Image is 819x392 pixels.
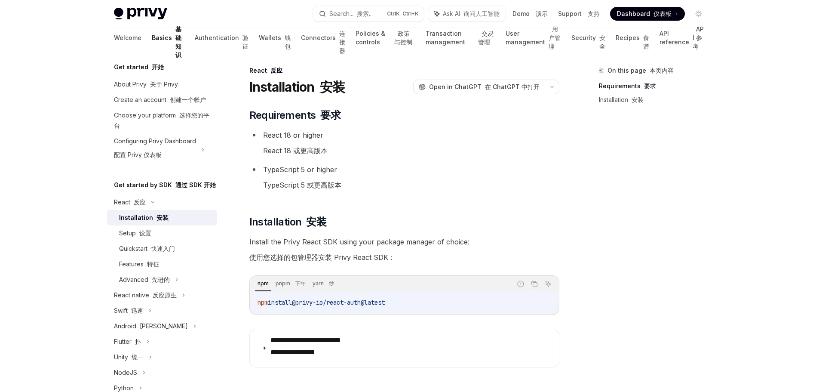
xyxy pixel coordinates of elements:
button: Report incorrect code [515,278,526,290]
div: Installation [119,213,169,223]
div: Flutter [114,336,141,347]
a: About Privy 关于 Privy [107,77,217,92]
button: Copy the contents from the code block [529,278,540,290]
font: 本页内容 [650,67,674,74]
font: 设置 [139,229,151,237]
a: Welcome [114,28,141,48]
div: NodeJS [114,367,137,378]
font: 钱包 [285,34,291,50]
font: 关于 Privy [150,80,178,88]
font: 创建一个帐户 [170,96,206,103]
font: 使用您选择的包管理器安装 Privy React SDK： [249,253,395,262]
button: Toggle dark mode [692,7,706,21]
span: Installation [249,215,326,229]
font: 仪表板 [653,10,672,17]
div: Android [114,321,188,331]
div: Create an account [114,95,206,105]
font: 安装 [632,96,644,103]
span: On this page [607,65,674,76]
font: 开始 [152,63,164,71]
font: 反应 [134,198,146,206]
div: Configuring Privy Dashboard [114,136,196,164]
font: 特征 [147,260,159,268]
a: Support 支持 [558,9,600,18]
div: Choose your platform [114,110,212,131]
font: 连接器 [339,30,345,54]
span: Ask AI [443,9,500,18]
div: Quickstart [119,244,175,254]
font: 演示 [536,10,548,17]
span: npm [258,299,268,306]
a: Setup 设置 [107,225,217,241]
button: Ask AI [543,278,554,290]
font: 安装 [306,216,326,228]
a: Quickstart 快速入门 [107,241,217,256]
font: 快速入门 [151,245,175,252]
font: React 18 或更高版本 [263,146,328,155]
font: 统一 [132,353,144,361]
div: React native [114,290,177,300]
font: 下午 [295,280,306,287]
font: 询问人工智能 [463,10,500,17]
a: Demo 演示 [512,9,548,18]
a: Transaction management 交易管理 [426,28,495,48]
font: TypeScript 5 或更高版本 [263,181,341,189]
font: 纱 [329,280,334,287]
font: 要求 [320,109,340,121]
a: Security 安全 [571,28,605,48]
font: 迅速 [131,307,143,314]
font: 配置 Privy 仪表板 [114,151,162,158]
a: Wallets 钱包 [259,28,291,48]
div: npm [255,278,271,289]
div: About Privy [114,79,178,90]
font: 要求 [644,82,656,90]
a: Installation 安装 [599,93,712,107]
div: pnpm [273,278,308,289]
font: API 参考 [693,25,704,50]
span: @privy-io/react-auth@latest [292,299,385,306]
button: Open in ChatGPT 在 ChatGPT 中打开 [413,80,545,94]
a: User management 用户管理 [506,28,561,48]
font: 验证 [242,34,248,50]
a: Policies & controls 政策与控制 [356,28,415,48]
font: 反应 [270,67,282,74]
span: Install the Privy React SDK using your package manager of choice: [249,236,559,267]
font: 安装 [320,79,345,95]
a: API reference API 参考 [659,28,705,48]
div: Setup [119,228,151,238]
a: Basics 基础知识 [152,28,185,48]
a: Authentication 验证 [195,28,248,48]
font: 扑 [135,338,141,345]
font: [PERSON_NAME] [140,322,188,330]
div: React [249,66,559,75]
img: light logo [114,8,167,20]
div: Unity [114,352,144,362]
button: Ask AI 询问人工智能 [428,6,506,22]
font: 安全 [599,34,605,50]
font: Ctrl+K [402,10,419,17]
span: Open in ChatGPT [429,83,540,91]
font: 在 ChatGPT 中打开 [485,83,540,90]
a: Installation 安装 [107,210,217,225]
div: React [114,197,146,207]
font: 通过 SDK 开始 [175,181,216,188]
font: 政策与控制 [394,30,412,46]
font: 支持 [588,10,600,17]
button: Search... 搜索...CtrlK Ctrl+K [313,6,424,22]
span: Dashboard [617,9,672,18]
div: Features [119,259,159,269]
font: 基础知识 [175,25,181,59]
li: React 18 or higher [249,129,559,160]
font: 搜索... [357,10,373,17]
span: install [268,299,292,306]
div: Swift [114,306,143,316]
div: Search... [329,9,373,19]
font: 先进的 [152,276,170,283]
h1: Installation [249,79,345,95]
font: 交易管理 [478,30,494,46]
h5: Get started [114,62,164,72]
a: Connectors 连接器 [301,28,345,48]
font: 食谱 [643,34,649,50]
span: Requirements [249,108,340,122]
div: Advanced [119,275,170,285]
